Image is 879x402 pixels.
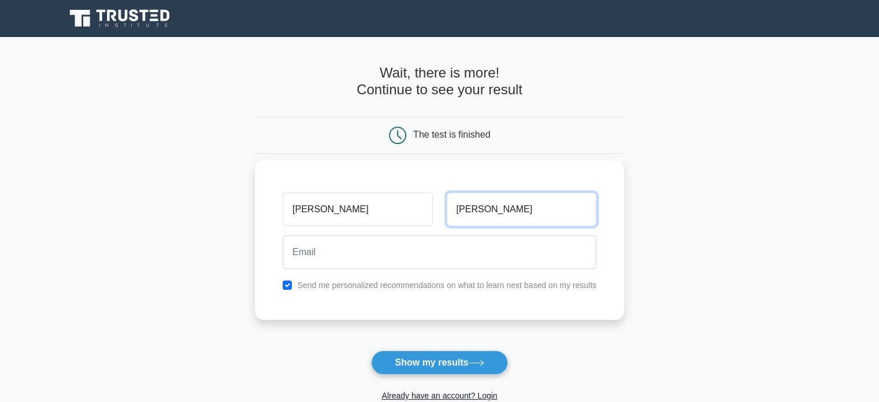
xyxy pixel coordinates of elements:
[413,130,490,139] div: The test is finished
[283,193,432,226] input: First name
[447,193,596,226] input: Last name
[371,351,507,375] button: Show my results
[283,235,596,269] input: Email
[297,281,596,290] label: Send me personalized recommendations on what to learn next based on my results
[255,65,624,98] h4: Wait, there is more! Continue to see your result
[381,391,497,400] a: Already have an account? Login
